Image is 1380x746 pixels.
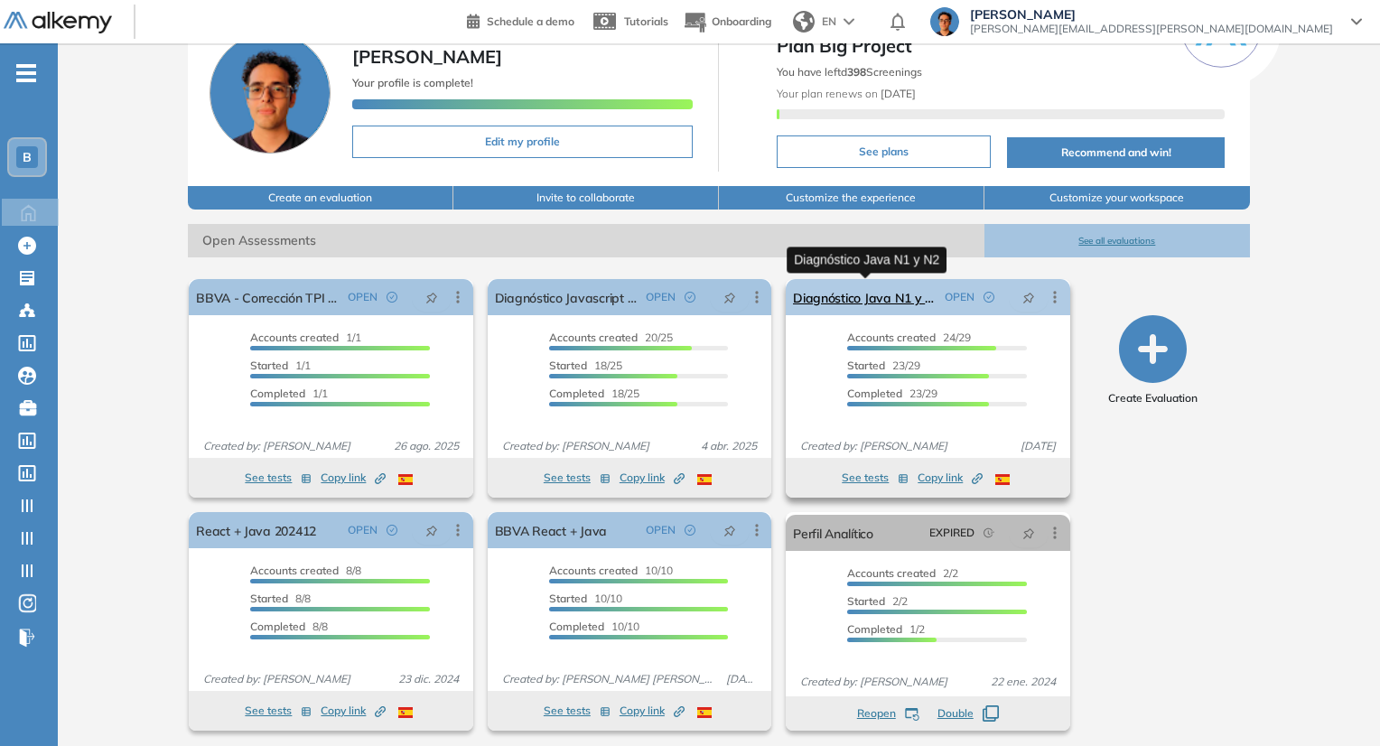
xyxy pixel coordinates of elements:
span: 18/25 [549,359,622,372]
a: Perfil Analítico [793,515,873,551]
span: OPEN [646,522,676,538]
div: Diagnóstico Java N1 y N2 [787,247,946,273]
span: Started [250,359,288,372]
img: Logo [4,12,112,34]
button: See plans [777,135,991,168]
span: check-circle [685,292,695,303]
span: Plan Big Project [777,33,1224,60]
button: Onboarding [683,3,771,42]
span: 8/8 [250,620,328,633]
i: - [16,71,36,75]
span: [PERSON_NAME] [970,7,1333,22]
span: Started [250,592,288,605]
a: BBVA React + Java [495,512,607,548]
span: Created by: [PERSON_NAME] [196,671,358,687]
a: Diagnóstico Javascript N1 y N2 [495,279,639,315]
span: Your plan renews on [777,87,916,100]
button: Edit my profile [352,126,693,158]
span: Accounts created [847,331,936,344]
span: Copy link [321,470,386,486]
span: OPEN [646,289,676,305]
img: world [793,11,815,33]
span: 23/29 [847,359,920,372]
button: See all evaluations [984,224,1250,257]
button: Copy link [918,467,983,489]
span: Accounts created [250,331,339,344]
span: Your profile is complete! [352,76,473,89]
span: [DATE] [1013,438,1063,454]
span: 2/2 [847,594,908,608]
span: Schedule a demo [487,14,574,28]
span: 1/1 [250,387,328,400]
span: Created by: [PERSON_NAME] [495,438,657,454]
span: OPEN [348,522,378,538]
span: 8/8 [250,592,311,605]
span: Created by: [PERSON_NAME] [PERSON_NAME] [495,671,719,687]
span: 23 dic. 2024 [391,671,466,687]
span: Started [549,592,587,605]
span: Double [937,705,974,722]
span: Started [847,594,885,608]
button: See tests [245,467,312,489]
span: pushpin [1022,290,1035,304]
span: check-circle [387,525,397,536]
img: ESP [697,474,712,485]
span: 1/2 [847,622,925,636]
span: Completed [847,622,902,636]
span: B [23,150,32,164]
button: pushpin [412,283,452,312]
button: pushpin [1009,283,1049,312]
span: Completed [549,620,604,633]
span: Created by: [PERSON_NAME] [793,674,955,690]
span: 18/25 [549,387,639,400]
span: EXPIRED [929,525,974,541]
span: 4 abr. 2025 [694,438,764,454]
button: pushpin [710,283,750,312]
button: Customize the experience [719,186,984,210]
img: ESP [995,474,1010,485]
span: 20/25 [549,331,673,344]
button: Create an evaluation [188,186,453,210]
span: Reopen [857,705,896,722]
span: check-circle [387,292,397,303]
span: Copy link [620,703,685,719]
span: Completed [549,387,604,400]
span: Copy link [321,703,386,719]
button: See tests [544,467,611,489]
span: Copy link [918,470,983,486]
span: Completed [250,620,305,633]
span: You have leftd Screenings [777,65,922,79]
span: 23/29 [847,387,937,400]
span: 24/29 [847,331,971,344]
span: Created by: [PERSON_NAME] [793,438,955,454]
span: Open Assessments [188,224,984,257]
button: Create Evaluation [1108,315,1198,406]
button: Reopen [857,705,919,722]
button: Copy link [620,700,685,722]
span: Tutorials [624,14,668,28]
button: pushpin [710,516,750,545]
span: OPEN [945,289,974,305]
span: 10/10 [549,564,673,577]
span: 1/1 [250,359,311,372]
span: Copy link [620,470,685,486]
button: See tests [842,467,909,489]
button: See tests [245,700,312,722]
button: Customize your workspace [984,186,1250,210]
span: pushpin [723,290,736,304]
span: [PERSON_NAME][EMAIL_ADDRESS][PERSON_NAME][DOMAIN_NAME] [970,22,1333,36]
span: [DATE] [719,671,764,687]
span: pushpin [1022,526,1035,540]
span: 10/10 [549,620,639,633]
span: [PERSON_NAME] [352,45,502,68]
span: Accounts created [549,564,638,577]
img: Profile picture [210,33,331,154]
span: Accounts created [250,564,339,577]
button: Copy link [321,700,386,722]
button: Copy link [620,467,685,489]
button: Invite to collaborate [453,186,719,210]
span: Started [549,359,587,372]
span: check-circle [984,292,994,303]
button: Recommend and win! [1007,137,1224,168]
span: 2/2 [847,566,958,580]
